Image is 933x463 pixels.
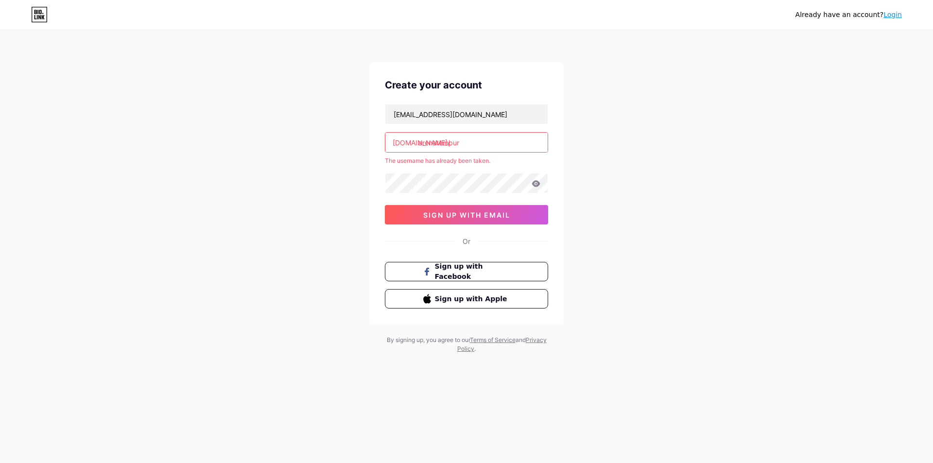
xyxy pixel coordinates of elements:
[393,137,450,148] div: [DOMAIN_NAME]/
[423,211,510,219] span: sign up with email
[470,336,516,343] a: Terms of Service
[385,205,548,224] button: sign up with email
[463,236,470,246] div: Or
[384,336,549,353] div: By signing up, you agree to our and .
[795,10,902,20] div: Already have an account?
[883,11,902,18] a: Login
[435,261,510,282] span: Sign up with Facebook
[385,156,548,165] div: The username has already been taken.
[385,133,548,152] input: username
[385,78,548,92] div: Create your account
[385,262,548,281] button: Sign up with Facebook
[435,294,510,304] span: Sign up with Apple
[385,104,548,124] input: Email
[385,289,548,309] button: Sign up with Apple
